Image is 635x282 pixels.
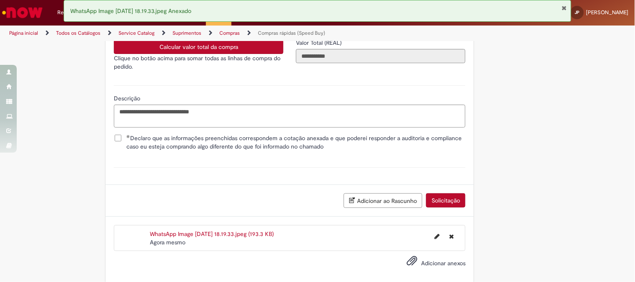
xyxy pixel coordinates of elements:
a: Compras rápidas (Speed Buy) [258,30,325,36]
span: Descrição [114,95,142,102]
span: Declaro que as informações preenchidas correspondem a cotação anexada e que poderei responder a a... [126,134,465,151]
button: Solicitação [426,193,465,208]
textarea: Descrição [114,105,465,127]
button: Editar nome de arquivo WhatsApp Image 2025-08-29 at 18.19.33.jpeg [429,230,445,243]
span: WhatsApp Image [DATE] 18.19.33.jpeg Anexado [70,7,192,15]
span: [PERSON_NAME] [586,9,629,16]
a: Service Catalog [118,30,154,36]
a: Todos os Catálogos [56,30,100,36]
a: Compras [219,30,240,36]
span: Adicionar anexos [421,259,465,267]
span: Requisições [57,8,87,17]
a: Página inicial [9,30,38,36]
span: Obrigatório Preenchido [126,135,130,138]
button: Calcular valor total da compra [114,40,283,54]
button: Fechar Notificação [561,5,567,11]
a: WhatsApp Image [DATE] 18.19.33.jpeg (193.3 KB) [150,230,274,238]
ul: Trilhas de página [6,26,417,41]
time: 29/08/2025 18:20:09 [150,238,185,246]
a: Suprimentos [172,30,201,36]
p: Clique no botão acima para somar todas as linhas de compra do pedido. [114,54,283,71]
button: Adicionar anexos [404,253,419,272]
label: Somente leitura - Valor Total (REAL) [296,38,343,47]
span: Agora mesmo [150,238,185,246]
input: Valor Total (REAL) [296,49,465,63]
button: Excluir WhatsApp Image 2025-08-29 at 18.19.33.jpeg [444,230,459,243]
img: ServiceNow [1,4,44,21]
span: JP [575,10,580,15]
span: Somente leitura - Valor Total (REAL) [296,39,343,46]
button: Adicionar ao Rascunho [344,193,422,208]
